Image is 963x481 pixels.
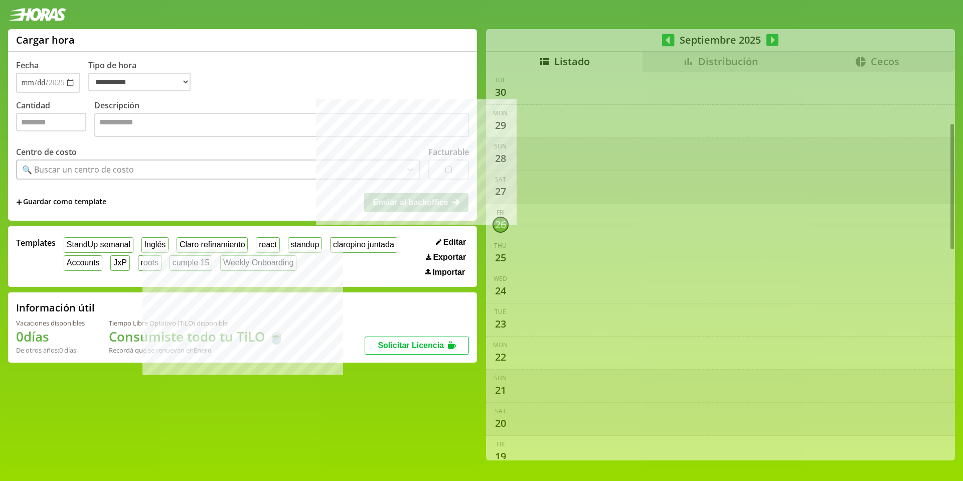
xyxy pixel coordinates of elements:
[88,60,199,93] label: Tipo de hora
[288,237,323,253] button: standup
[432,268,465,277] span: Importar
[16,318,85,328] div: Vacaciones disponibles
[109,346,284,355] div: Recordá que se renuevan en
[378,341,444,350] span: Solicitar Licencia
[16,113,86,131] input: Cantidad
[194,346,212,355] b: Enero
[170,255,212,271] button: cumple 15
[330,237,397,253] button: claropino juntada
[220,255,296,271] button: Weekly Onboarding
[16,346,85,355] div: De otros años: 0 días
[256,237,279,253] button: react
[16,301,95,314] h2: Información útil
[88,73,191,91] select: Tipo de hora
[16,237,56,248] span: Templates
[64,237,133,253] button: StandUp semanal
[64,255,102,271] button: Accounts
[141,237,169,253] button: Inglés
[16,33,75,47] h1: Cargar hora
[8,8,66,21] img: logotipo
[22,164,134,175] div: 🔍 Buscar un centro de costo
[138,255,162,271] button: roots
[16,60,39,71] label: Fecha
[365,337,469,355] button: Solicitar Licencia
[16,197,22,208] span: +
[443,238,466,247] span: Editar
[16,100,94,139] label: Cantidad
[109,328,284,346] h1: Consumiste todo tu TiLO 🍵
[433,253,466,262] span: Exportar
[94,113,469,137] textarea: Descripción
[16,197,106,208] span: +Guardar como template
[16,146,77,157] label: Centro de costo
[423,252,469,262] button: Exportar
[428,146,469,157] label: Facturable
[110,255,129,271] button: JxP
[433,237,469,247] button: Editar
[16,328,85,346] h1: 0 días
[94,100,469,139] label: Descripción
[109,318,284,328] div: Tiempo Libre Optativo (TiLO) disponible
[177,237,248,253] button: Claro refinamiento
